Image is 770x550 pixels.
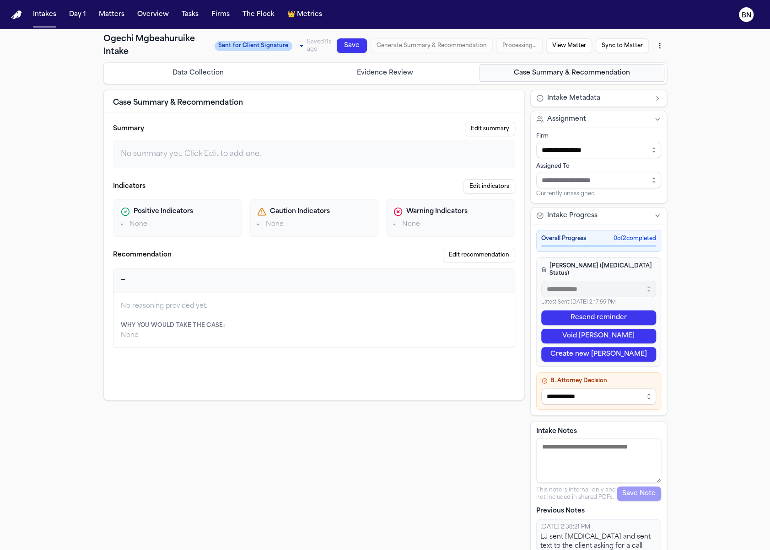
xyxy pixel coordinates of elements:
p: Latest Sent: [DATE] 2:17:55 PM [541,299,656,307]
label: Recommendation [113,251,172,260]
button: Resend reminder [541,310,656,325]
span: Intake Metadata [547,94,600,103]
button: Intake Metadata [531,90,667,107]
button: Go to Data Collection step [106,64,291,82]
textarea: Intake notes [536,438,661,483]
button: Overview [134,6,172,23]
span: Intake Progress [547,211,598,220]
span: Sent for Client Signature [215,41,292,51]
img: Finch Logo [11,11,22,19]
p: This note is internal-only and not included in shared PDFs. [536,486,617,501]
h2: Case Summary & Recommendation [113,97,243,108]
button: Tasks [178,6,202,23]
span: None [121,332,139,339]
section: Indicators [113,179,515,237]
section: Case summary [113,122,515,168]
section: Recommendation [113,248,515,348]
div: [DATE] 2:38:21 PM [540,523,657,531]
h4: [PERSON_NAME] ([MEDICAL_DATA] Status) [541,262,656,277]
span: No summary yet. Click Edit to add one. [121,150,261,158]
span: Positive Indicators [134,207,193,216]
h1: Ogechi Mgbeahuruike Intake [103,33,209,59]
input: Select firm [536,142,661,158]
button: crownMetrics [284,6,326,23]
span: Overall Progress [541,235,586,242]
button: Go to Case Summary & Recommendation step [479,64,665,82]
label: Summary [113,124,144,133]
button: More actions [652,37,667,54]
li: None [121,220,234,229]
button: Sync to Matter [596,38,649,53]
h4: B. Attorney Decision [541,377,656,384]
span: Saved 11s ago [307,39,331,52]
div: Firm [536,133,661,140]
li: None [393,220,507,229]
label: Indicators [113,182,145,191]
button: Matters [95,6,128,23]
button: Edit summary [465,122,515,136]
div: Update intake status [215,39,307,52]
label: Intake Notes [536,427,661,436]
span: Assignment [547,115,586,124]
button: Edit recommendation [443,248,515,262]
span: No reasoning provided yet. [121,303,207,310]
button: Intake Progress [531,208,667,224]
span: Warning Indicators [406,207,468,216]
button: The Flock [239,6,278,23]
button: Intakes [29,6,60,23]
span: Caution Indicators [270,207,330,216]
button: Go to Evidence Review step [292,64,478,82]
button: Edit indicators [463,179,515,194]
div: — [121,276,125,285]
p: Previous Notes [536,507,661,516]
a: Home [11,11,22,19]
button: Assignment [531,111,667,128]
button: Firms [208,6,233,23]
nav: Intake steps [106,64,665,82]
div: Why you would take the case: [121,322,507,329]
button: Day 1 [65,6,90,23]
input: Assign to staff member [536,172,661,188]
li: None [257,220,371,229]
button: View Matter [546,38,592,53]
div: Assigned To [536,163,661,170]
span: Currently unassigned [536,190,595,198]
button: Save [337,38,367,53]
button: Void [PERSON_NAME] [541,329,656,343]
span: 0 of 2 completed [614,235,656,242]
button: Create new [PERSON_NAME] [541,347,656,362]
